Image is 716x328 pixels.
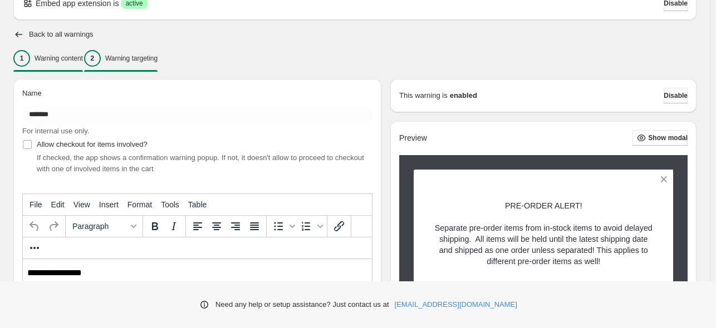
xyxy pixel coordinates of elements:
button: Show modal [632,130,688,146]
p: Separate pre-order items from in-stock items to avoid delayed shipping. All items will be held un... [433,222,654,267]
span: Insert [99,200,119,209]
button: Bold [145,217,164,236]
span: If checked, the app shows a confirmation warning popup. If not, it doesn't allow to proceed to ch... [37,153,364,173]
button: Disable [664,88,688,103]
button: More... [25,238,44,257]
button: 2Warning targeting [84,47,158,70]
span: Paragraph [72,222,127,231]
strong: enabled [450,90,477,101]
iframe: Rich Text Area [23,259,372,294]
span: Table [188,200,207,209]
p: Warning content [35,54,83,63]
button: Align left [188,217,207,236]
div: Bullet list [269,217,297,236]
span: Edit [51,200,65,209]
div: Numbered list [297,217,325,236]
span: Show modal [648,133,688,142]
span: For internal use only. [22,127,89,135]
p: Warning targeting [105,54,158,63]
button: Undo [25,217,44,236]
span: Allow checkout for items involved? [37,140,148,148]
p: This warning is [399,90,448,101]
span: File [30,200,42,209]
body: Rich Text Area. Press ALT-0 for help. [4,9,345,96]
div: 1 [13,50,30,67]
button: Align center [207,217,226,236]
button: Align right [226,217,245,236]
span: Disable [664,91,688,100]
span: Format [127,200,152,209]
button: Italic [164,217,183,236]
div: 2 [84,50,101,67]
button: Insert/edit link [330,217,349,236]
span: Name [22,89,42,97]
button: Formats [68,217,140,236]
a: [EMAIL_ADDRESS][DOMAIN_NAME] [395,299,517,310]
button: Justify [245,217,264,236]
span: View [73,200,90,209]
p: PRE-ORDER ALERT! [433,200,654,211]
h2: Preview [399,133,427,143]
button: Redo [44,217,63,236]
h2: Back to all warnings [29,30,94,39]
span: Tools [161,200,179,209]
button: 1Warning content [13,47,83,70]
